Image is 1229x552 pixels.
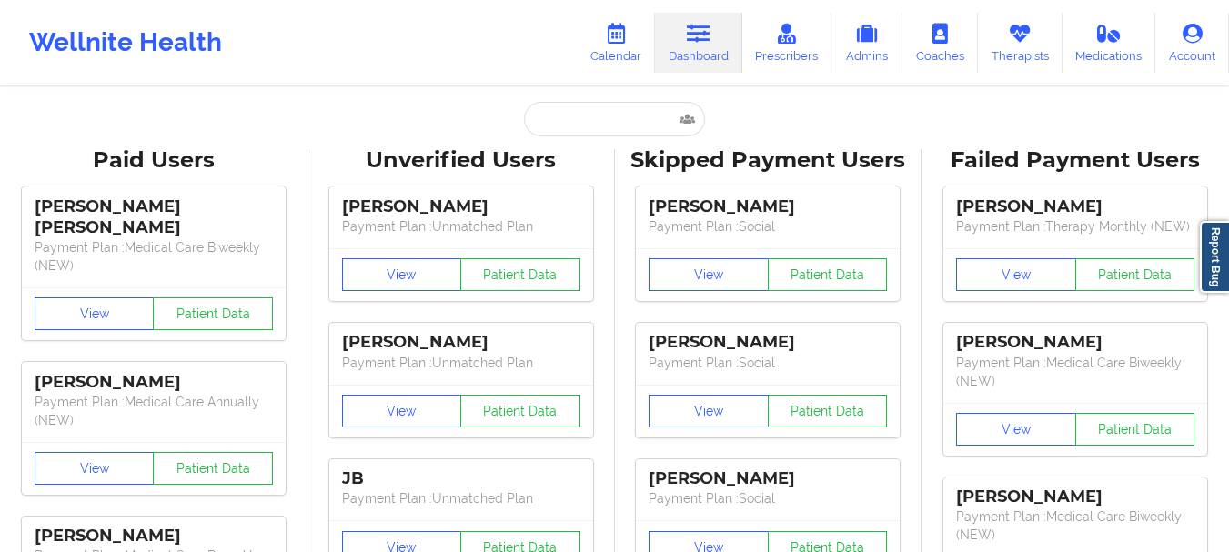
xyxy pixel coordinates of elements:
p: Payment Plan : Unmatched Plan [342,217,580,236]
button: Patient Data [460,258,580,291]
button: View [649,258,769,291]
button: View [956,258,1076,291]
p: Payment Plan : Social [649,217,887,236]
div: [PERSON_NAME] [649,468,887,489]
button: View [956,413,1076,446]
a: Medications [1063,13,1156,73]
p: Payment Plan : Social [649,354,887,372]
button: View [35,297,155,330]
button: View [35,452,155,485]
a: Report Bug [1200,221,1229,293]
button: Patient Data [153,297,273,330]
a: Admins [831,13,902,73]
button: Patient Data [768,258,888,291]
button: View [342,258,462,291]
div: JB [342,468,580,489]
button: View [649,395,769,427]
div: Paid Users [13,146,295,175]
a: Therapists [978,13,1063,73]
button: Patient Data [460,395,580,427]
button: View [342,395,462,427]
button: Patient Data [1075,258,1195,291]
p: Payment Plan : Unmatched Plan [342,354,580,372]
div: [PERSON_NAME] [35,526,273,547]
p: Payment Plan : Medical Care Biweekly (NEW) [956,507,1194,544]
a: Account [1155,13,1229,73]
p: Payment Plan : Social [649,489,887,507]
a: Coaches [902,13,978,73]
button: Patient Data [1075,413,1195,446]
div: [PERSON_NAME] [649,332,887,353]
button: Patient Data [153,452,273,485]
div: [PERSON_NAME] [649,196,887,217]
div: [PERSON_NAME] [PERSON_NAME] [35,196,273,238]
div: [PERSON_NAME] [956,196,1194,217]
p: Payment Plan : Unmatched Plan [342,489,580,507]
div: [PERSON_NAME] [342,332,580,353]
p: Payment Plan : Therapy Monthly (NEW) [956,217,1194,236]
div: Unverified Users [320,146,602,175]
div: Failed Payment Users [934,146,1216,175]
div: [PERSON_NAME] [35,372,273,393]
p: Payment Plan : Medical Care Biweekly (NEW) [956,354,1194,390]
div: [PERSON_NAME] [342,196,580,217]
div: [PERSON_NAME] [956,487,1194,507]
a: Calendar [577,13,655,73]
div: Skipped Payment Users [628,146,910,175]
p: Payment Plan : Medical Care Annually (NEW) [35,393,273,429]
button: Patient Data [768,395,888,427]
a: Prescribers [742,13,832,73]
div: [PERSON_NAME] [956,332,1194,353]
a: Dashboard [655,13,742,73]
p: Payment Plan : Medical Care Biweekly (NEW) [35,238,273,275]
